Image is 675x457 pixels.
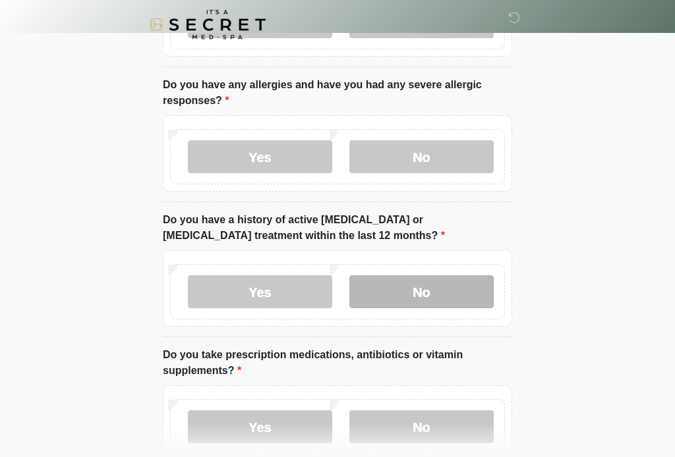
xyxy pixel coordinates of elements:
[349,411,494,444] label: No
[188,276,332,309] label: Yes
[150,10,266,40] img: It's A Secret Med Spa Logo
[163,348,512,379] label: Do you take prescription medications, antibiotics or vitamin supplements?
[349,141,494,174] label: No
[163,213,512,244] label: Do you have a history of active [MEDICAL_DATA] or [MEDICAL_DATA] treatment within the last 12 mon...
[349,276,494,309] label: No
[188,411,332,444] label: Yes
[163,78,512,109] label: Do you have any allergies and have you had any severe allergic responses?
[188,141,332,174] label: Yes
